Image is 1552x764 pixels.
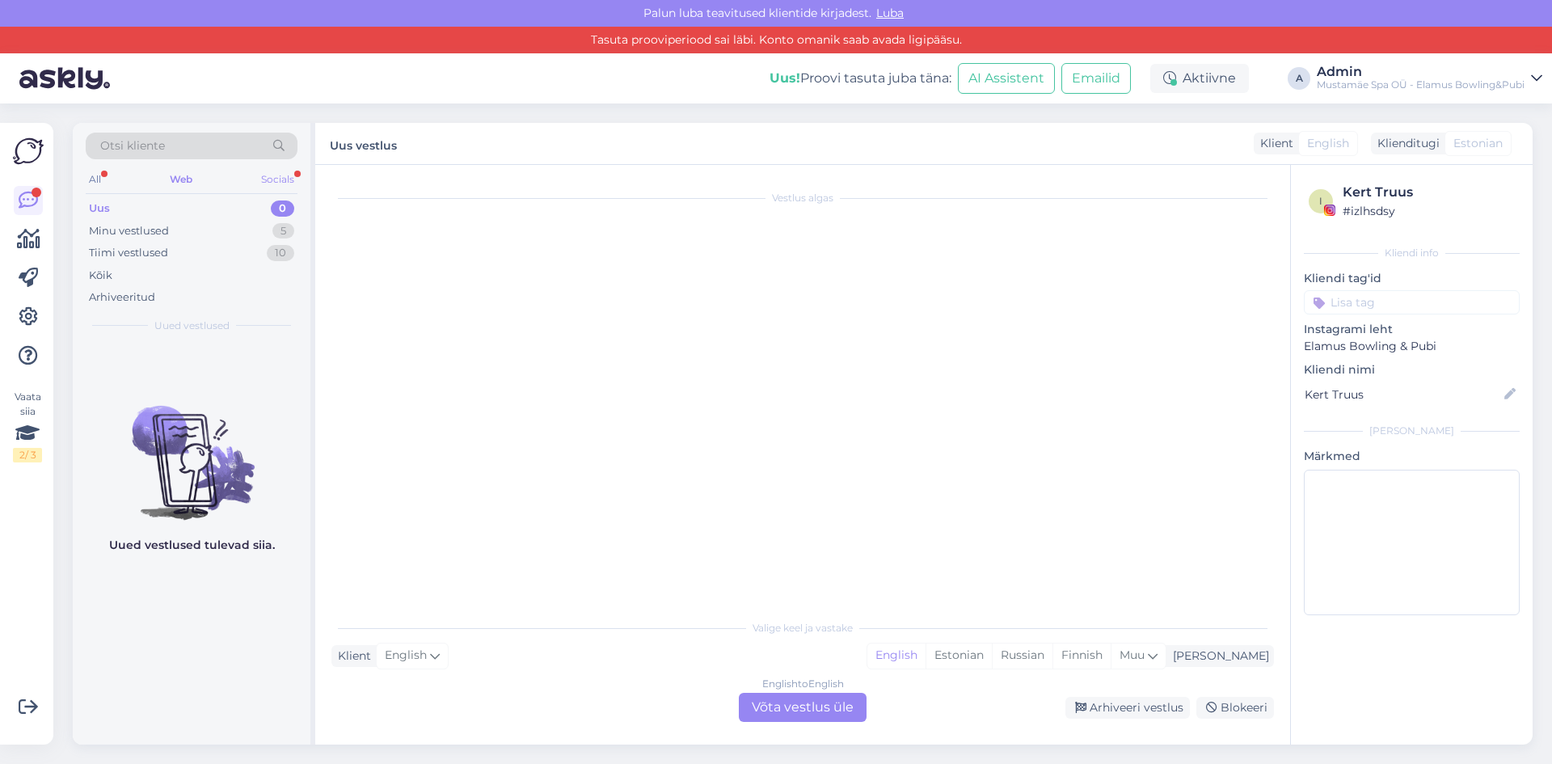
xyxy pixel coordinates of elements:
[770,70,800,86] b: Uus!
[1120,648,1145,662] span: Muu
[331,621,1274,635] div: Valige keel ja vastake
[331,191,1274,205] div: Vestlus algas
[867,644,926,668] div: English
[1304,246,1520,260] div: Kliendi info
[1166,648,1269,665] div: [PERSON_NAME]
[1288,67,1310,90] div: A
[762,677,844,691] div: English to English
[1304,290,1520,314] input: Lisa tag
[385,647,427,665] span: English
[89,289,155,306] div: Arhiveeritud
[86,169,104,190] div: All
[992,644,1052,668] div: Russian
[958,63,1055,94] button: AI Assistent
[330,133,397,154] label: Uus vestlus
[1319,195,1322,207] span: i
[1343,183,1515,202] div: Kert Truus
[13,390,42,462] div: Vaata siia
[258,169,297,190] div: Socials
[739,693,867,722] div: Võta vestlus üle
[926,644,992,668] div: Estonian
[73,377,310,522] img: No chats
[1453,135,1503,152] span: Estonian
[100,137,165,154] span: Otsi kliente
[272,223,294,239] div: 5
[871,6,909,20] span: Luba
[13,136,44,167] img: Askly Logo
[89,200,110,217] div: Uus
[89,223,169,239] div: Minu vestlused
[1304,270,1520,287] p: Kliendi tag'id
[1254,135,1293,152] div: Klient
[89,268,112,284] div: Kõik
[1196,697,1274,719] div: Blokeeri
[1304,338,1520,355] p: Elamus Bowling & Pubi
[1317,65,1525,78] div: Admin
[1317,65,1542,91] a: AdminMustamäe Spa OÜ - Elamus Bowling&Pubi
[13,448,42,462] div: 2 / 3
[1052,644,1111,668] div: Finnish
[1304,448,1520,465] p: Märkmed
[1317,78,1525,91] div: Mustamäe Spa OÜ - Elamus Bowling&Pubi
[167,169,196,190] div: Web
[89,245,168,261] div: Tiimi vestlused
[1061,63,1131,94] button: Emailid
[1304,361,1520,378] p: Kliendi nimi
[770,69,951,88] div: Proovi tasuta juba täna:
[1304,321,1520,338] p: Instagrami leht
[1343,202,1515,220] div: # izlhsdsy
[1150,64,1249,93] div: Aktiivne
[1065,697,1190,719] div: Arhiveeri vestlus
[109,537,275,554] p: Uued vestlused tulevad siia.
[1305,386,1501,403] input: Lisa nimi
[271,200,294,217] div: 0
[331,648,371,665] div: Klient
[1371,135,1440,152] div: Klienditugi
[1307,135,1349,152] span: English
[1304,424,1520,438] div: [PERSON_NAME]
[154,319,230,333] span: Uued vestlused
[267,245,294,261] div: 10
